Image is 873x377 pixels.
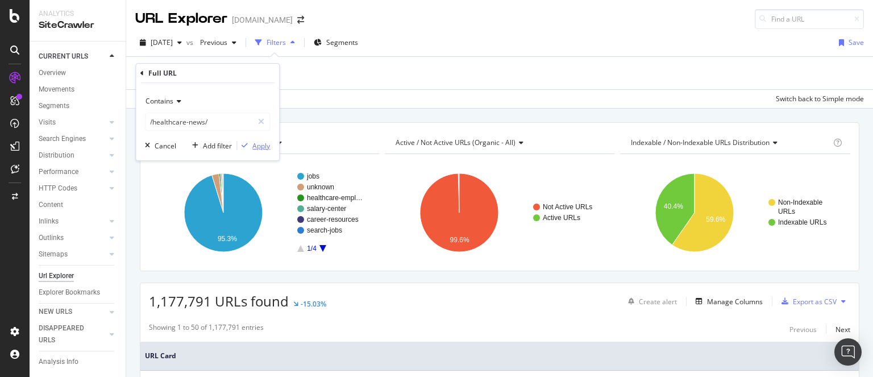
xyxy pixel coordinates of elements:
div: NEW URLS [39,306,72,318]
text: healthcare-empl… [307,194,363,202]
div: DISAPPEARED URLS [39,322,96,346]
div: Showing 1 to 50 of 1,177,791 entries [149,322,264,336]
span: vs [186,38,196,47]
text: Non-Indexable [778,198,822,206]
div: URL Explorer [135,9,227,28]
button: Switch back to Simple mode [771,90,864,108]
text: 99.6% [450,236,469,244]
div: Search Engines [39,133,86,145]
button: Manage Columns [691,295,763,308]
div: Performance [39,166,78,178]
a: Outlinks [39,232,106,244]
button: Export as CSV [777,292,837,310]
text: salary-center [307,205,346,213]
text: 95.3% [218,235,237,243]
a: Overview [39,67,118,79]
div: Url Explorer [39,270,74,282]
a: Performance [39,166,106,178]
a: Search Engines [39,133,106,145]
div: Analytics [39,9,117,19]
span: 1,177,791 URLs found [149,292,289,310]
div: Visits [39,117,56,129]
button: Previous [196,34,241,52]
div: SiteCrawler [39,19,117,32]
div: Analysis Info [39,356,78,368]
div: -15.03% [301,299,326,309]
div: arrow-right-arrow-left [297,16,304,24]
a: Content [39,199,118,211]
text: Active URLs [543,214,580,222]
a: Visits [39,117,106,129]
div: Inlinks [39,216,59,227]
div: Export as CSV [793,297,837,306]
div: Next [835,325,850,334]
div: [DOMAIN_NAME] [232,14,293,26]
text: URLs [778,208,795,216]
div: Content [39,199,63,211]
svg: A chart. [149,163,376,262]
a: Url Explorer [39,270,118,282]
button: Next [835,322,850,336]
a: HTTP Codes [39,183,106,194]
div: HTTP Codes [39,183,77,194]
div: Add filter [203,141,232,151]
text: career-resources [307,216,359,223]
div: Open Intercom Messenger [834,338,862,366]
h4: Indexable / Non-Indexable URLs Distribution [629,134,831,152]
a: Segments [39,100,118,112]
svg: A chart. [385,163,612,262]
text: jobs [306,172,319,180]
div: Filters [267,38,286,47]
div: Manage Columns [707,297,763,306]
div: CURRENT URLS [39,51,88,63]
input: Find a URL [755,9,864,29]
div: Switch back to Simple mode [776,94,864,103]
span: Contains [145,96,173,106]
div: Save [849,38,864,47]
span: 2025 Aug. 24th [151,38,173,47]
button: Add filter [188,140,232,151]
button: Previous [789,322,817,336]
button: Segments [309,34,363,52]
text: 1/4 [307,245,317,252]
button: Save [834,34,864,52]
a: Sitemaps [39,248,106,260]
span: Indexable / Non-Indexable URLs distribution [631,138,770,147]
div: Distribution [39,150,74,161]
text: 40.4% [664,202,683,210]
button: Cancel [140,140,176,151]
a: Inlinks [39,216,106,227]
span: Previous [196,38,227,47]
div: Outlinks [39,232,64,244]
svg: A chart. [620,163,847,262]
div: Previous [789,325,817,334]
div: Movements [39,84,74,96]
text: Not Active URLs [543,203,592,211]
h4: Active / Not Active URLs [393,134,605,152]
span: Segments [326,38,358,47]
text: unknown [307,183,334,191]
a: Distribution [39,150,106,161]
a: NEW URLS [39,306,106,318]
div: Sitemaps [39,248,68,260]
a: Movements [39,84,118,96]
a: DISAPPEARED URLS [39,322,106,346]
div: Cancel [155,141,176,151]
div: Segments [39,100,69,112]
div: Overview [39,67,66,79]
span: URL Card [145,351,846,361]
div: Explorer Bookmarks [39,287,100,299]
text: search-jobs [307,226,342,234]
text: Indexable URLs [778,218,826,226]
a: Analysis Info [39,356,118,368]
div: Create alert [639,297,677,306]
button: Filters [251,34,300,52]
button: Create alert [623,292,677,310]
span: Active / Not Active URLs (organic - all) [396,138,516,147]
button: [DATE] [135,34,186,52]
button: Apply [237,140,270,151]
text: 59.6% [706,216,726,223]
div: Full URL [148,68,177,78]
